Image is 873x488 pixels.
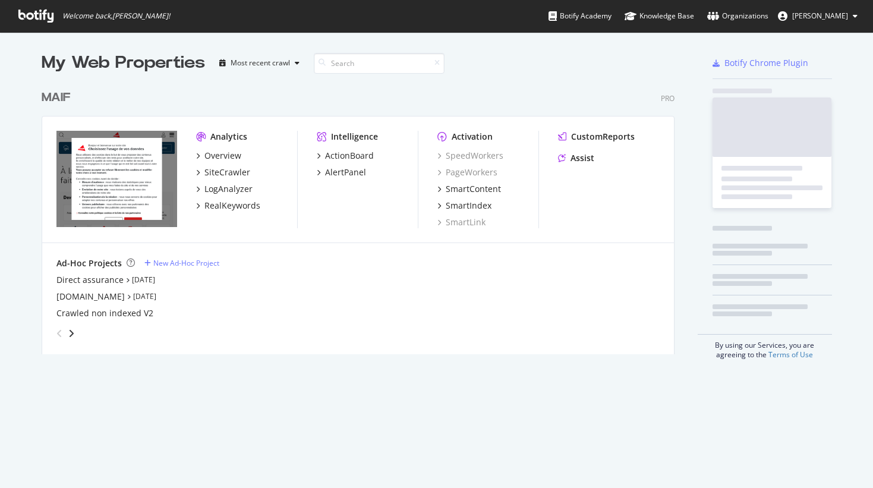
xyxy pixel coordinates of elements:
[661,93,675,103] div: Pro
[133,291,156,301] a: [DATE]
[56,257,122,269] div: Ad-Hoc Projects
[713,57,808,69] a: Botify Chrome Plugin
[571,152,594,164] div: Assist
[549,10,612,22] div: Botify Academy
[204,150,241,162] div: Overview
[707,10,768,22] div: Organizations
[196,150,241,162] a: Overview
[437,216,486,228] a: SmartLink
[204,183,253,195] div: LogAnalyzer
[153,258,219,268] div: New Ad-Hoc Project
[42,75,684,354] div: grid
[331,131,378,143] div: Intelligence
[437,200,491,212] a: SmartIndex
[558,131,635,143] a: CustomReports
[571,131,635,143] div: CustomReports
[325,150,374,162] div: ActionBoard
[196,200,260,212] a: RealKeywords
[446,183,501,195] div: SmartContent
[698,334,832,360] div: By using our Services, you are agreeing to the
[196,183,253,195] a: LogAnalyzer
[42,89,71,106] div: MAIF
[325,166,366,178] div: AlertPanel
[768,7,867,26] button: [PERSON_NAME]
[144,258,219,268] a: New Ad-Hoc Project
[62,11,170,21] span: Welcome back, [PERSON_NAME] !
[56,307,153,319] a: Crawled non indexed V2
[768,350,813,360] a: Terms of Use
[452,131,493,143] div: Activation
[437,150,503,162] a: SpeedWorkers
[56,291,125,303] a: [DOMAIN_NAME]
[204,200,260,212] div: RealKeywords
[437,183,501,195] a: SmartContent
[215,53,304,73] button: Most recent crawl
[231,59,290,67] div: Most recent crawl
[317,166,366,178] a: AlertPanel
[317,150,374,162] a: ActionBoard
[42,51,205,75] div: My Web Properties
[56,274,124,286] a: Direct assurance
[210,131,247,143] div: Analytics
[42,89,75,106] a: MAIF
[558,152,594,164] a: Assist
[132,275,155,285] a: [DATE]
[204,166,250,178] div: SiteCrawler
[446,200,491,212] div: SmartIndex
[314,53,445,74] input: Search
[437,166,497,178] a: PageWorkers
[724,57,808,69] div: Botify Chrome Plugin
[625,10,694,22] div: Knowledge Base
[56,131,177,227] img: www.maif.fr
[196,166,250,178] a: SiteCrawler
[792,11,848,21] span: Julien Cousty
[52,324,67,343] div: angle-left
[67,328,75,339] div: angle-right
